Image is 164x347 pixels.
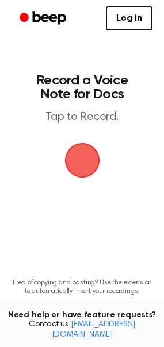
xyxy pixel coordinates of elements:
p: Tired of copying and pasting? Use the extension to automatically insert your recordings. [9,279,155,296]
a: Log in [106,6,152,30]
a: Beep [12,7,77,30]
button: Beep Logo [65,143,100,178]
a: [EMAIL_ADDRESS][DOMAIN_NAME] [52,321,135,339]
p: Tap to Record. [21,110,143,125]
span: Contact us [7,320,157,340]
h1: Record a Voice Note for Docs [21,74,143,101]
